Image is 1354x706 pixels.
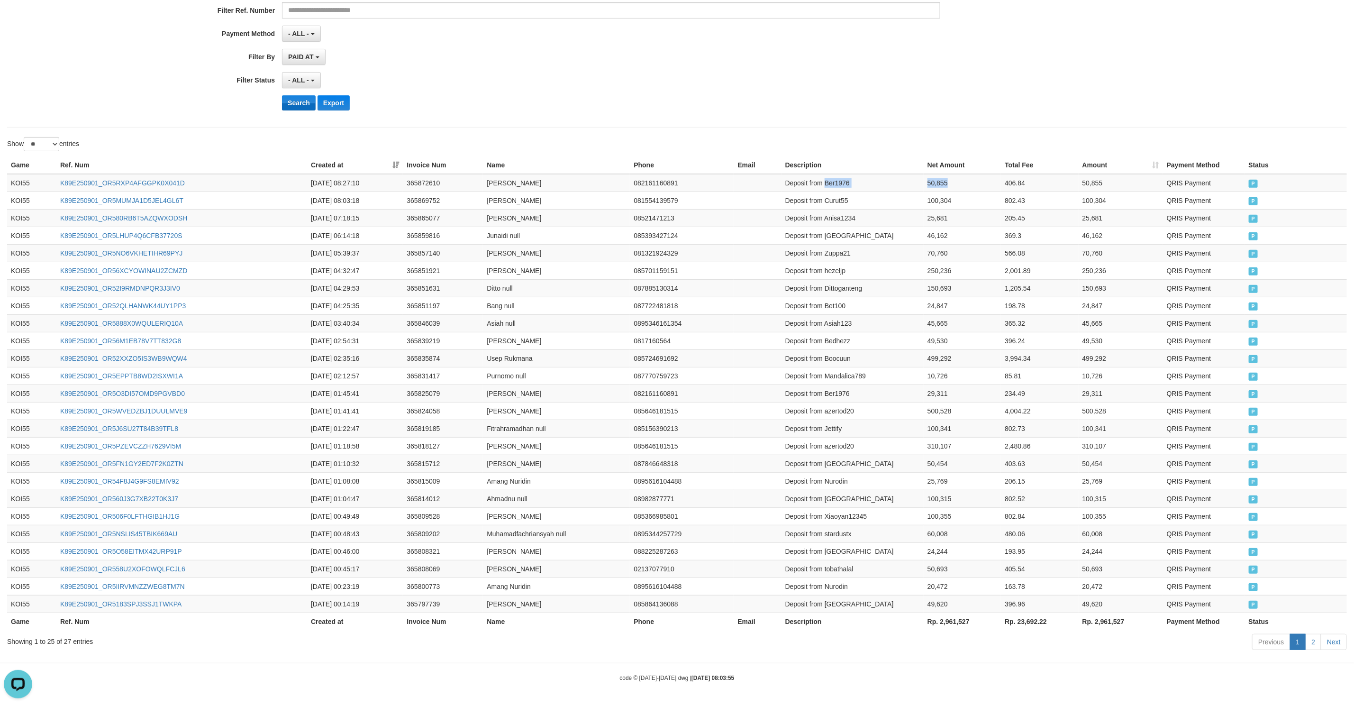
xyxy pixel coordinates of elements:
td: [DATE] 00:49:49 [307,507,403,525]
td: Purnomo null [483,367,630,385]
td: 365851197 [403,297,483,314]
td: Deposit from [GEOGRAPHIC_DATA] [782,455,924,472]
td: QRIS Payment [1163,349,1245,367]
td: KOI55 [7,174,56,192]
td: 60,008 [924,525,1001,542]
td: QRIS Payment [1163,507,1245,525]
td: 365.32 [1001,314,1078,332]
td: 365831417 [403,367,483,385]
td: 365865077 [403,209,483,227]
td: KOI55 [7,420,56,437]
td: QRIS Payment [1163,367,1245,385]
td: QRIS Payment [1163,490,1245,507]
a: K89E250901_OR5IIRVMNZZWEG8TM7N [60,583,185,590]
button: Search [282,95,316,110]
td: 500,528 [924,402,1001,420]
td: 0895616104488 [630,472,734,490]
td: 50,855 [1079,174,1163,192]
td: 365815009 [403,472,483,490]
td: 085366985801 [630,507,734,525]
a: K89E250901_OR5RXP4AFGGPK0X041D [60,179,185,187]
button: Export [318,95,350,110]
td: 100,315 [924,490,1001,507]
span: PAID [1249,215,1258,223]
td: [DATE] 00:46:00 [307,542,403,560]
td: 1,205.54 [1001,279,1078,297]
th: Description [782,156,924,174]
td: 365819185 [403,420,483,437]
td: 365851631 [403,279,483,297]
td: 4,004.22 [1001,402,1078,420]
td: 46,162 [1079,227,1163,244]
a: Previous [1252,634,1290,650]
a: K89E250901_OR5O3DI57OMD9PGVBD0 [60,390,185,397]
td: 310,107 [1079,437,1163,455]
td: [DATE] 01:18:58 [307,437,403,455]
a: K89E250901_OR5FN1GY2ED7F2K0ZTN [60,460,183,468]
td: QRIS Payment [1163,192,1245,209]
td: [DATE] 00:45:17 [307,560,403,578]
td: 087770759723 [630,367,734,385]
th: Net Amount [924,156,1001,174]
td: Deposit from azertod20 [782,402,924,420]
td: 50,855 [924,174,1001,192]
th: Email [734,156,781,174]
a: K89E250901_OR5WVEDZBJ1DUULMVE9 [60,407,187,415]
td: Bang null [483,297,630,314]
td: 085724691692 [630,349,734,367]
td: Fitrahramadhan null [483,420,630,437]
span: PAID [1249,513,1258,521]
td: 082161160891 [630,385,734,402]
td: Deposit from Anisa1234 [782,209,924,227]
td: Deposit from Jettify [782,420,924,437]
td: Deposit from Ber1976 [782,385,924,402]
td: Deposit from Asiah123 [782,314,924,332]
td: 566.08 [1001,244,1078,262]
td: [DATE] 01:22:47 [307,420,403,437]
a: K89E250901_OR54F8J4G9FS8EMIV92 [60,477,179,485]
span: PAID [1249,285,1258,293]
td: QRIS Payment [1163,209,1245,227]
td: 2,001.89 [1001,262,1078,279]
td: 29,311 [1079,385,1163,402]
th: Payment Method [1163,156,1245,174]
td: KOI55 [7,367,56,385]
span: PAID [1249,460,1258,468]
td: KOI55 [7,542,56,560]
td: Ditto null [483,279,630,297]
td: [PERSON_NAME] [483,507,630,525]
a: K89E250901_OR56M1EB78V7TT832G8 [60,337,181,345]
td: KOI55 [7,192,56,209]
td: [PERSON_NAME] [483,385,630,402]
td: 088225287263 [630,542,734,560]
td: Deposit from [GEOGRAPHIC_DATA] [782,490,924,507]
td: Ahmadnu null [483,490,630,507]
span: PAID [1249,197,1258,205]
td: 365808321 [403,542,483,560]
td: QRIS Payment [1163,437,1245,455]
td: 085393427124 [630,227,734,244]
td: 365859816 [403,227,483,244]
td: 3,994.34 [1001,349,1078,367]
td: QRIS Payment [1163,314,1245,332]
td: KOI55 [7,279,56,297]
td: KOI55 [7,385,56,402]
td: 365857140 [403,244,483,262]
td: 0817160564 [630,332,734,349]
td: 365846039 [403,314,483,332]
td: Deposit from Nurodin [782,472,924,490]
td: 406.84 [1001,174,1078,192]
td: Junaidi null [483,227,630,244]
td: 193.95 [1001,542,1078,560]
td: 085156390213 [630,420,734,437]
th: Amount: activate to sort column ascending [1079,156,1163,174]
td: 085701159151 [630,262,734,279]
td: [PERSON_NAME] [483,209,630,227]
td: [PERSON_NAME] [483,402,630,420]
td: KOI55 [7,490,56,507]
td: 10,726 [1079,367,1163,385]
td: Asiah null [483,314,630,332]
td: 70,760 [1079,244,1163,262]
td: KOI55 [7,507,56,525]
td: 10,726 [924,367,1001,385]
